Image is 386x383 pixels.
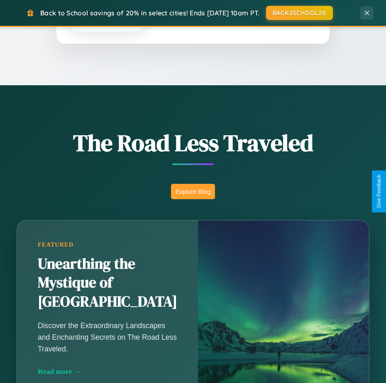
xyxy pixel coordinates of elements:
[40,9,259,17] span: Back to School savings of 20% in select cities! Ends [DATE] 10am PT.
[17,127,369,159] h1: The Road Less Traveled
[38,367,177,376] div: Read more →
[171,184,215,199] button: Explore Blog
[38,320,177,355] p: Discover the Extraordinary Landscapes and Enchanting Secrets on The Road Less Traveled.
[38,255,177,311] h2: Unearthing the Mystique of [GEOGRAPHIC_DATA]
[266,6,333,20] button: BACK2SCHOOL20
[38,241,177,248] div: Featured
[376,175,382,208] div: Give Feedback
